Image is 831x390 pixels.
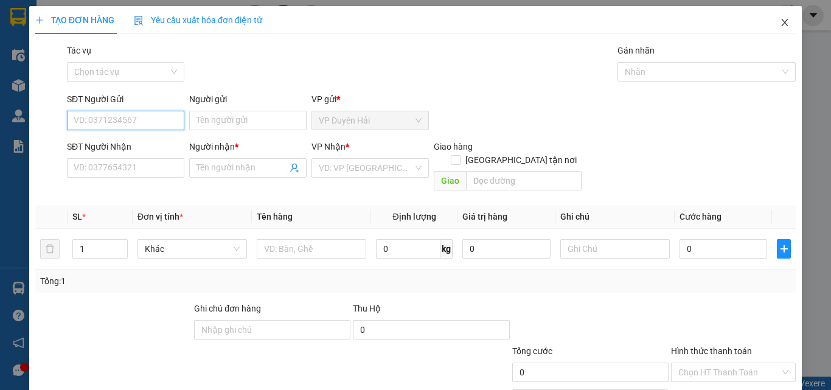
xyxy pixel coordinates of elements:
[671,346,752,356] label: Hình thức thanh toán
[555,205,675,229] th: Ghi chú
[311,142,346,151] span: VP Nhận
[777,239,791,259] button: plus
[462,212,507,221] span: Giá trị hàng
[35,15,114,25] span: TẠO ĐƠN HÀNG
[40,274,322,288] div: Tổng: 1
[560,239,670,259] input: Ghi Chú
[67,92,184,106] div: SĐT Người Gửi
[617,46,655,55] label: Gán nhãn
[257,239,366,259] input: VD: Bàn, Ghế
[257,212,293,221] span: Tên hàng
[777,244,790,254] span: plus
[134,16,144,26] img: icon
[290,163,299,173] span: user-add
[189,140,307,153] div: Người nhận
[311,92,429,106] div: VP gửi
[189,92,307,106] div: Người gửi
[67,46,91,55] label: Tác vụ
[680,212,721,221] span: Cước hàng
[194,304,261,313] label: Ghi chú đơn hàng
[434,171,466,190] span: Giao
[145,240,240,258] span: Khác
[35,16,44,24] span: plus
[512,346,552,356] span: Tổng cước
[461,153,582,167] span: [GEOGRAPHIC_DATA] tận nơi
[194,320,350,340] input: Ghi chú đơn hàng
[353,304,381,313] span: Thu Hộ
[780,18,790,27] span: close
[440,239,453,259] span: kg
[768,6,802,40] button: Close
[462,239,550,259] input: 0
[72,212,82,221] span: SL
[434,142,473,151] span: Giao hàng
[466,171,582,190] input: Dọc đường
[40,239,60,259] button: delete
[319,111,422,130] span: VP Duyên Hải
[392,212,436,221] span: Định lượng
[137,212,183,221] span: Đơn vị tính
[134,15,262,25] span: Yêu cầu xuất hóa đơn điện tử
[67,140,184,153] div: SĐT Người Nhận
